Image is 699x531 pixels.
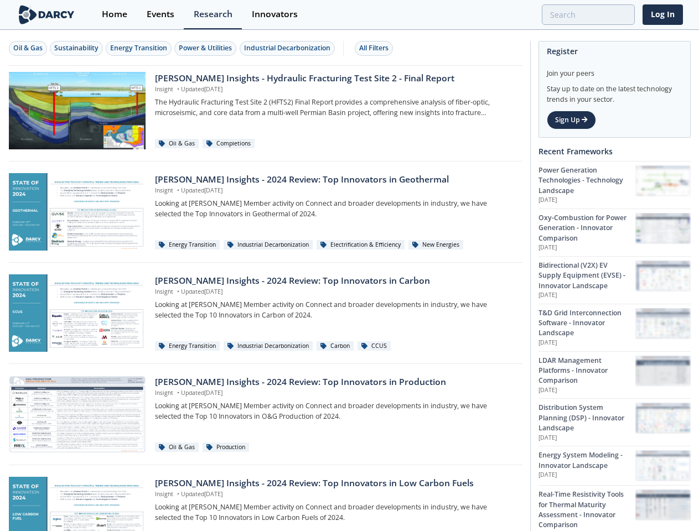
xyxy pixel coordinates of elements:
div: Energy System Modeling - Innovator Landscape [539,450,635,471]
div: Industrial Decarbonization [244,43,330,53]
div: LDAR Management Platforms - Innovator Comparison [539,356,635,386]
div: Oil & Gas [155,139,199,149]
div: Carbon [317,341,354,351]
div: [PERSON_NAME] Insights - 2024 Review: Top Innovators in Low Carbon Fuels [155,477,514,490]
div: Oil & Gas [155,442,199,452]
p: Insight Updated [DATE] [155,389,514,398]
div: Energy Transition [110,43,167,53]
p: [DATE] [539,339,635,347]
div: [PERSON_NAME] Insights - Hydraulic Fracturing Test Site 2 - Final Report [155,72,514,85]
div: Oxy-Combustion for Power Generation - Innovator Comparison [539,213,635,243]
div: Research [194,10,232,19]
div: [PERSON_NAME] Insights - 2024 Review: Top Innovators in Geothermal [155,173,514,186]
a: Oxy-Combustion for Power Generation - Innovator Comparison [DATE] Oxy-Combustion for Power Genera... [539,209,691,256]
div: Electrification & Efficiency [317,240,405,250]
p: Looking at [PERSON_NAME] Member activity on Connect and broader developments in industry, we have... [155,502,514,523]
a: Darcy Insights - Hydraulic Fracturing Test Site 2 - Final Report preview [PERSON_NAME] Insights -... [9,72,522,149]
p: Looking at [PERSON_NAME] Member activity on Connect and broader developments in industry, we have... [155,199,514,219]
p: [DATE] [539,471,635,480]
button: Oil & Gas [9,41,47,56]
span: • [175,186,181,194]
div: [PERSON_NAME] Insights - 2024 Review: Top Innovators in Carbon [155,274,514,288]
a: Darcy Insights - 2024 Review: Top Innovators in Geothermal preview [PERSON_NAME] Insights - 2024 ... [9,173,522,251]
a: LDAR Management Platforms - Innovator Comparison [DATE] LDAR Management Platforms - Innovator Com... [539,351,691,399]
p: The Hydraulic Fracturing Test Site 2 (HFTS2) Final Report provides a comprehensive analysis of fi... [155,97,514,118]
input: Advanced Search [542,4,635,25]
p: Looking at [PERSON_NAME] Member activity on Connect and broader developments in industry, we have... [155,300,514,320]
p: Insight Updated [DATE] [155,288,514,296]
div: Real-Time Resistivity Tools for Thermal Maturity Assessment - Innovator Comparison [539,490,635,530]
div: Register [547,41,682,61]
div: Recent Frameworks [539,142,691,161]
div: Oil & Gas [13,43,43,53]
div: Innovators [252,10,298,19]
div: T&D Grid Interconnection Software - Innovator Landscape [539,308,635,339]
p: Insight Updated [DATE] [155,85,514,94]
span: • [175,389,181,397]
button: Power & Utilities [174,41,236,56]
div: Distribution System Planning (DSP) - Innovator Landscape [539,403,635,433]
div: Industrial Decarbonization [224,341,313,351]
div: Industrial Decarbonization [224,240,313,250]
button: Energy Transition [106,41,172,56]
div: [PERSON_NAME] Insights - 2024 Review: Top Innovators in Production [155,376,514,389]
p: [DATE] [539,434,635,442]
div: Power & Utilities [179,43,232,53]
a: T&D Grid Interconnection Software - Innovator Landscape [DATE] T&D Grid Interconnection Software ... [539,304,691,351]
div: Energy Transition [155,341,220,351]
div: Bidirectional (V2X) EV Supply Equipment (EVSE) - Innovator Landscape [539,261,635,291]
div: Energy Transition [155,240,220,250]
p: Insight Updated [DATE] [155,490,514,499]
a: Log In [643,4,683,25]
span: • [175,288,181,295]
a: Power Generation Technologies - Technology Landscape [DATE] Power Generation Technologies - Techn... [539,161,691,209]
div: New Energies [408,240,463,250]
button: All Filters [355,41,393,56]
div: Power Generation Technologies - Technology Landscape [539,165,635,196]
div: Sustainability [54,43,99,53]
img: logo-wide.svg [17,5,77,24]
div: All Filters [359,43,389,53]
a: Energy System Modeling - Innovator Landscape [DATE] Energy System Modeling - Innovator Landscape ... [539,446,691,485]
p: Insight Updated [DATE] [155,186,514,195]
a: Darcy Insights - 2024 Review: Top Innovators in Carbon preview [PERSON_NAME] Insights - 2024 Revi... [9,274,522,352]
div: Join your peers [547,61,682,79]
div: Completions [203,139,255,149]
a: Darcy Insights - 2024 Review: Top Innovators in Production preview [PERSON_NAME] Insights - 2024 ... [9,376,522,453]
p: [DATE] [539,386,635,395]
div: Production [203,442,249,452]
button: Sustainability [50,41,103,56]
span: • [175,85,181,93]
p: [DATE] [539,291,635,300]
div: Home [102,10,127,19]
p: [DATE] [539,196,635,205]
div: Stay up to date on the latest technology trends in your sector. [547,79,682,105]
button: Industrial Decarbonization [240,41,335,56]
a: Distribution System Planning (DSP) - Innovator Landscape [DATE] Distribution System Planning (DSP... [539,398,691,446]
a: Bidirectional (V2X) EV Supply Equipment (EVSE) - Innovator Landscape [DATE] Bidirectional (V2X) E... [539,256,691,304]
div: Events [147,10,174,19]
p: Looking at [PERSON_NAME] Member activity on Connect and broader developments in industry, we have... [155,401,514,421]
div: CCUS [358,341,391,351]
p: [DATE] [539,243,635,252]
a: Sign Up [547,111,596,129]
span: • [175,490,181,498]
